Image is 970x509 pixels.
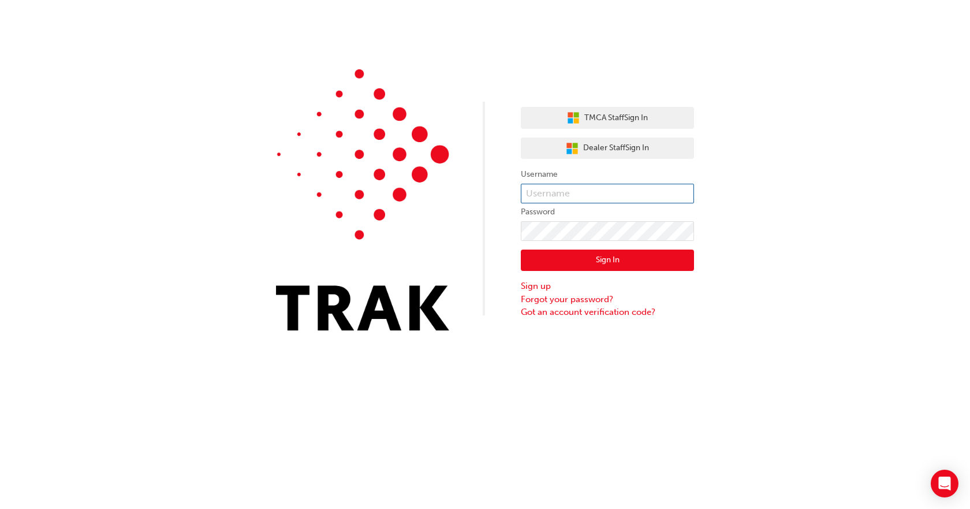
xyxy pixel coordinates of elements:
[521,184,694,203] input: Username
[931,470,958,497] div: Open Intercom Messenger
[521,168,694,181] label: Username
[521,107,694,129] button: TMCA StaffSign In
[521,306,694,319] a: Got an account verification code?
[521,138,694,159] button: Dealer StaffSign In
[521,250,694,272] button: Sign In
[276,69,449,330] img: Trak
[583,142,649,155] span: Dealer Staff Sign In
[584,112,648,125] span: TMCA Staff Sign In
[521,293,694,306] a: Forgot your password?
[521,205,694,219] label: Password
[521,280,694,293] a: Sign up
